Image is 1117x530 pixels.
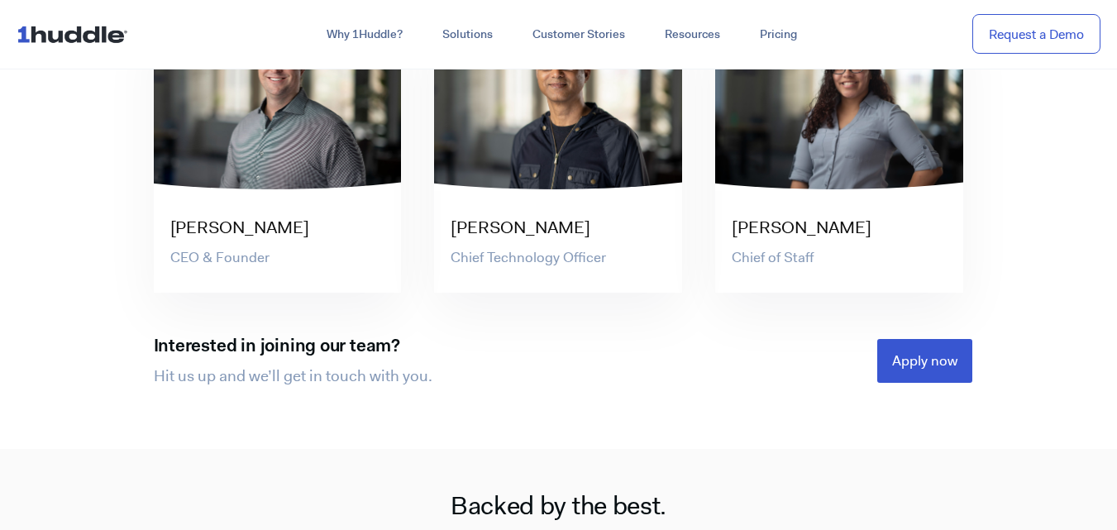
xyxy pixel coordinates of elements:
p: Chief Technology Officer [451,248,682,268]
a: Solutions [422,20,513,50]
p: Hit us up and we’ll get in touch with you. [154,365,559,388]
a: Customer Stories [513,20,645,50]
a: Request a Demo [972,14,1100,55]
a: Apply now [877,339,972,383]
p: CEO & Founder [170,248,402,268]
img: ... [17,18,135,50]
p: Chief of Staff [732,248,963,268]
h3: [PERSON_NAME] [170,216,402,240]
h3: Interested in joining our team? [154,337,559,357]
a: Pricing [740,20,817,50]
h3: [PERSON_NAME] [732,216,963,240]
a: Why 1Huddle? [307,20,422,50]
h2: Backed by the best. [137,490,981,521]
a: Resources [645,20,740,50]
h3: [PERSON_NAME] [451,216,682,240]
span: Apply now [892,354,957,368]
